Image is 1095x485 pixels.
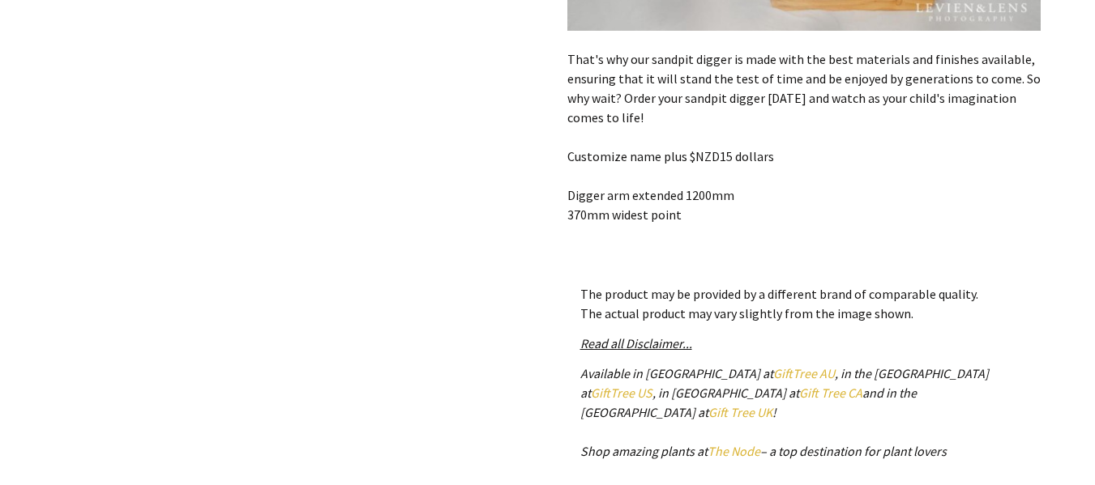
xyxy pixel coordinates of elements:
a: Gift Tree UK [708,404,772,420]
a: GiftTree US [591,385,652,401]
p: 370mm widest point [567,205,1041,224]
em: Available in [GEOGRAPHIC_DATA] at , in the [GEOGRAPHIC_DATA] at , in [GEOGRAPHIC_DATA] at and in ... [580,365,989,459]
a: The Node [708,443,760,459]
a: GiftTree AU [773,365,835,381]
a: Gift Tree CA [799,385,862,401]
p: The product may be provided by a different brand of comparable quality. The actual product may va... [580,284,1028,323]
a: Read all Disclaimer... [580,335,692,351]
